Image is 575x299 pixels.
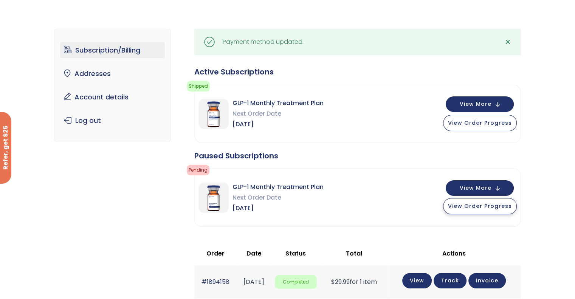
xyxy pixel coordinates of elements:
[246,249,262,258] span: Date
[243,277,264,286] time: [DATE]
[321,265,387,298] td: for 1 item
[232,119,324,130] span: [DATE]
[223,37,304,47] div: Payment method updated.
[206,249,225,258] span: Order
[434,273,467,288] a: Track
[194,67,521,77] div: Active Subscriptions
[60,113,165,129] a: Log out
[285,249,306,258] span: Status
[460,102,491,107] span: View More
[346,249,362,258] span: Total
[448,119,512,127] span: View Order Progress
[275,275,317,289] span: Completed
[187,81,210,91] span: Shipped
[232,182,324,192] span: GLP-1 Monthly Treatment Plan
[60,42,165,58] a: Subscription/Billing
[500,34,515,50] a: ✕
[448,202,512,210] span: View Order Progress
[60,66,165,82] a: Addresses
[232,192,324,203] span: Next Order Date
[331,277,335,286] span: $
[54,29,171,142] nav: Account pages
[460,186,491,191] span: View More
[232,203,324,214] span: [DATE]
[468,273,506,288] a: Invoice
[504,37,511,47] span: ✕
[194,150,521,161] div: Paused Subscriptions
[331,277,350,286] span: 29.99
[446,180,514,196] button: View More
[442,249,466,258] span: Actions
[187,165,209,175] span: pending
[446,96,514,112] button: View More
[201,277,229,286] a: #1894158
[60,89,165,105] a: Account details
[232,108,324,119] span: Next Order Date
[402,273,432,288] a: View
[443,198,517,214] button: View Order Progress
[232,98,324,108] span: GLP-1 Monthly Treatment Plan
[443,115,517,131] button: View Order Progress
